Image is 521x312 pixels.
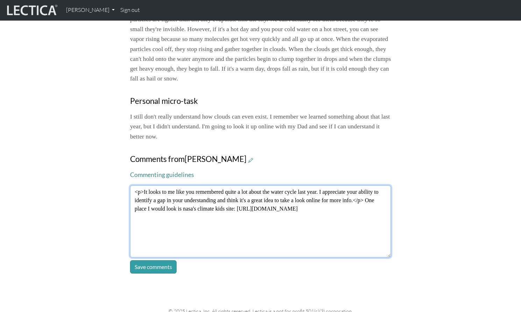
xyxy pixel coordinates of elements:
p: I still don't really understand how clouds can even exist. I remember we learned something about ... [130,112,391,141]
h3: Personal micro-task [130,97,391,106]
a: Sign out [117,3,143,17]
img: lecticalive [5,3,58,17]
a: Commenting guidelines [130,171,194,178]
h3: Comments from [130,155,391,164]
a: [PERSON_NAME] [63,3,117,17]
span: [PERSON_NAME] [185,154,247,164]
button: Save comments [130,260,177,274]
